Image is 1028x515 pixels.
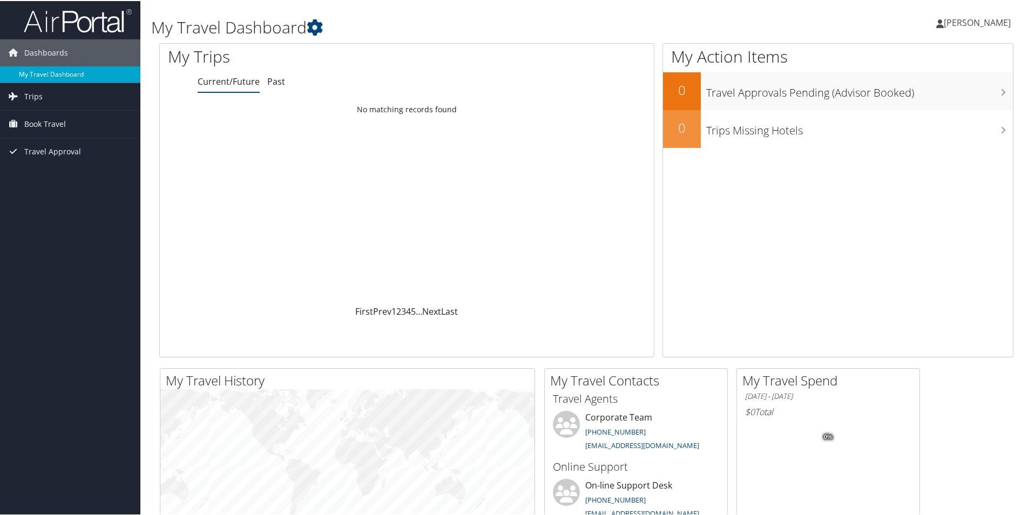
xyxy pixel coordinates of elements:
[663,44,1013,67] h1: My Action Items
[585,439,699,449] a: [EMAIL_ADDRESS][DOMAIN_NAME]
[373,304,391,316] a: Prev
[550,370,727,389] h2: My Travel Contacts
[663,71,1013,109] a: 0Travel Approvals Pending (Advisor Booked)
[553,390,719,405] h3: Travel Agents
[706,117,1013,137] h3: Trips Missing Hotels
[406,304,411,316] a: 4
[24,7,132,32] img: airportal-logo.png
[745,390,911,401] h6: [DATE] - [DATE]
[547,410,725,454] li: Corporate Team
[663,109,1013,147] a: 0Trips Missing Hotels
[745,405,755,417] span: $0
[401,304,406,316] a: 3
[24,137,81,164] span: Travel Approval
[585,494,646,504] a: [PHONE_NUMBER]
[706,79,1013,99] h3: Travel Approvals Pending (Advisor Booked)
[396,304,401,316] a: 2
[24,82,43,109] span: Trips
[411,304,416,316] a: 5
[416,304,422,316] span: …
[24,110,66,137] span: Book Travel
[168,44,440,67] h1: My Trips
[267,74,285,86] a: Past
[553,458,719,473] h3: Online Support
[151,15,732,38] h1: My Travel Dashboard
[663,80,701,98] h2: 0
[24,38,68,65] span: Dashboards
[742,370,919,389] h2: My Travel Spend
[944,16,1011,28] span: [PERSON_NAME]
[160,99,654,118] td: No matching records found
[936,5,1022,38] a: [PERSON_NAME]
[198,74,260,86] a: Current/Future
[745,405,911,417] h6: Total
[422,304,441,316] a: Next
[824,433,833,439] tspan: 0%
[441,304,458,316] a: Last
[663,118,701,136] h2: 0
[391,304,396,316] a: 1
[166,370,535,389] h2: My Travel History
[355,304,373,316] a: First
[585,426,646,436] a: [PHONE_NUMBER]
